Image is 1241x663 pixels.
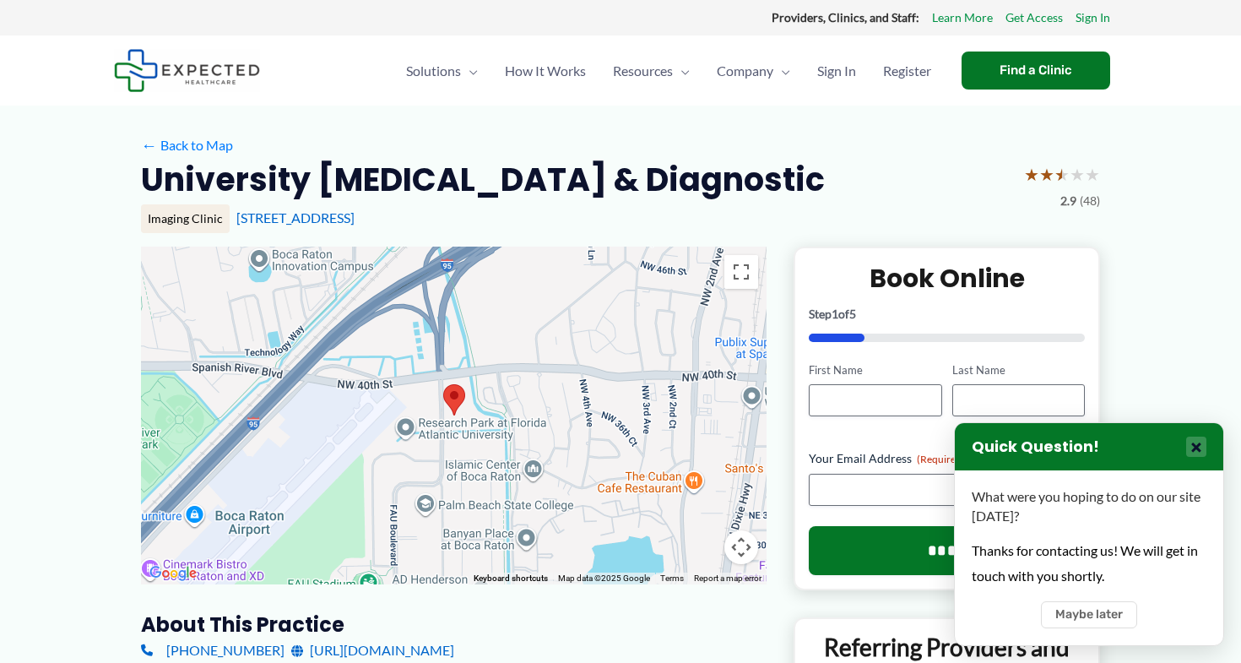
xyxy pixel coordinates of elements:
[972,437,1099,457] h3: Quick Question!
[917,453,965,465] span: (Required)
[773,41,790,101] span: Menu Toggle
[660,573,684,583] a: Terms (opens in new tab)
[1041,601,1137,628] button: Maybe later
[870,41,945,101] a: Register
[145,562,201,584] a: Open this area in Google Maps (opens a new window)
[883,41,931,101] span: Register
[1076,7,1110,29] a: Sign In
[141,204,230,233] div: Imaging Clinic
[972,538,1206,588] div: Thanks for contacting us! We will get in touch with you shortly.
[694,573,761,583] a: Report a map error
[491,41,599,101] a: How It Works
[141,611,767,638] h3: About this practice
[809,308,1085,320] p: Step of
[703,41,804,101] a: CompanyMenu Toggle
[1005,7,1063,29] a: Get Access
[809,262,1085,295] h2: Book Online
[406,41,461,101] span: Solutions
[1060,190,1076,212] span: 2.9
[236,209,355,226] a: [STREET_ADDRESS]
[1085,159,1100,190] span: ★
[849,307,856,321] span: 5
[474,573,548,584] button: Keyboard shortcuts
[141,133,233,158] a: ←Back to Map
[832,307,838,321] span: 1
[558,573,650,583] span: Map data ©2025 Google
[1070,159,1085,190] span: ★
[393,41,491,101] a: SolutionsMenu Toggle
[724,255,758,289] button: Toggle fullscreen view
[809,362,941,378] label: First Name
[141,159,825,200] h2: University [MEDICAL_DATA] & Diagnostic
[817,41,856,101] span: Sign In
[393,41,945,101] nav: Primary Site Navigation
[1024,159,1039,190] span: ★
[461,41,478,101] span: Menu Toggle
[972,487,1206,525] p: What were you hoping to do on our site [DATE]?
[291,638,454,663] a: [URL][DOMAIN_NAME]
[962,52,1110,90] a: Find a Clinic
[809,450,1085,467] label: Your Email Address
[1080,190,1100,212] span: (48)
[141,137,157,153] span: ←
[952,362,1085,378] label: Last Name
[724,530,758,564] button: Map camera controls
[1054,159,1070,190] span: ★
[717,41,773,101] span: Company
[673,41,690,101] span: Menu Toggle
[932,7,993,29] a: Learn More
[505,41,586,101] span: How It Works
[1039,159,1054,190] span: ★
[772,10,919,24] strong: Providers, Clinics, and Staff:
[613,41,673,101] span: Resources
[145,562,201,584] img: Google
[141,638,285,663] a: [PHONE_NUMBER]
[1186,437,1206,457] button: Close
[804,41,870,101] a: Sign In
[599,41,703,101] a: ResourcesMenu Toggle
[114,49,260,92] img: Expected Healthcare Logo - side, dark font, small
